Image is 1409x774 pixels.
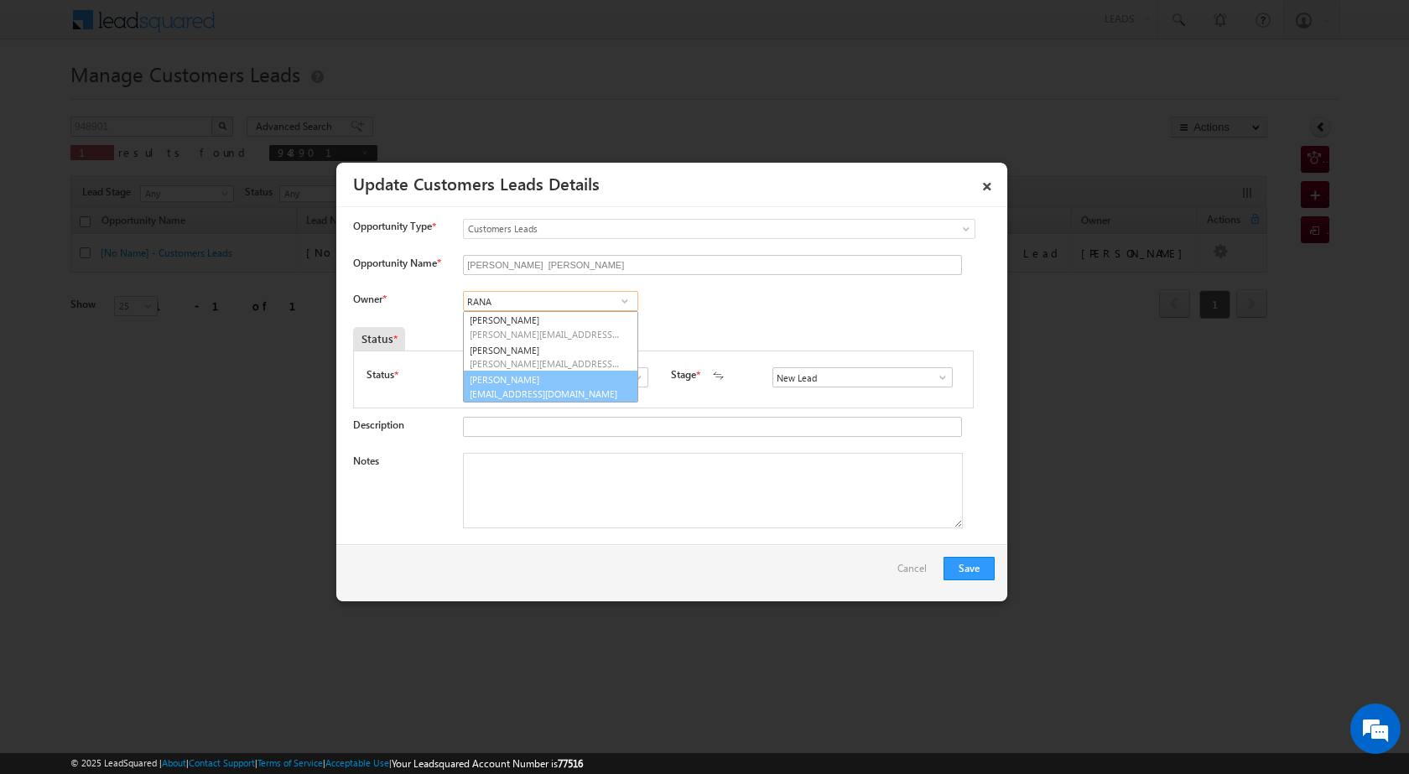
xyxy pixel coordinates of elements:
span: [PERSON_NAME][EMAIL_ADDRESS][PERSON_NAME][DOMAIN_NAME] [470,357,621,370]
div: Chat with us now [87,88,282,110]
span: [PERSON_NAME][EMAIL_ADDRESS][PERSON_NAME][DOMAIN_NAME] [470,328,621,340]
input: Type to Search [772,367,953,387]
a: Customers Leads [463,219,975,239]
label: Opportunity Name [353,257,440,269]
span: Your Leadsquared Account Number is [392,757,583,770]
a: [PERSON_NAME] [464,342,637,372]
a: Acceptable Use [325,757,389,768]
label: Owner [353,293,386,305]
em: Start Chat [228,517,304,539]
a: Cancel [897,557,935,589]
div: Minimize live chat window [275,8,315,49]
label: Stage [671,367,696,382]
div: Status [353,327,405,351]
label: Description [353,418,404,431]
span: 77516 [558,757,583,770]
a: About [162,757,186,768]
a: Terms of Service [257,757,323,768]
span: [EMAIL_ADDRESS][DOMAIN_NAME] [470,387,621,400]
img: d_60004797649_company_0_60004797649 [29,88,70,110]
span: © 2025 LeadSquared | | | | | [70,756,583,771]
a: Show All Items [614,293,635,309]
span: Opportunity Type [353,219,432,234]
a: Contact Support [189,757,255,768]
button: Save [944,557,995,580]
a: Show All Items [928,369,949,386]
a: × [973,169,1001,198]
input: Type to Search [463,291,638,311]
span: Customers Leads [464,221,907,236]
a: Show All Items [623,369,644,386]
a: [PERSON_NAME] [463,371,638,403]
a: [PERSON_NAME] [464,312,637,342]
label: Notes [353,455,379,467]
a: Update Customers Leads Details [353,171,600,195]
label: Status [367,367,394,382]
textarea: Type your message and hit 'Enter' [22,155,306,502]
